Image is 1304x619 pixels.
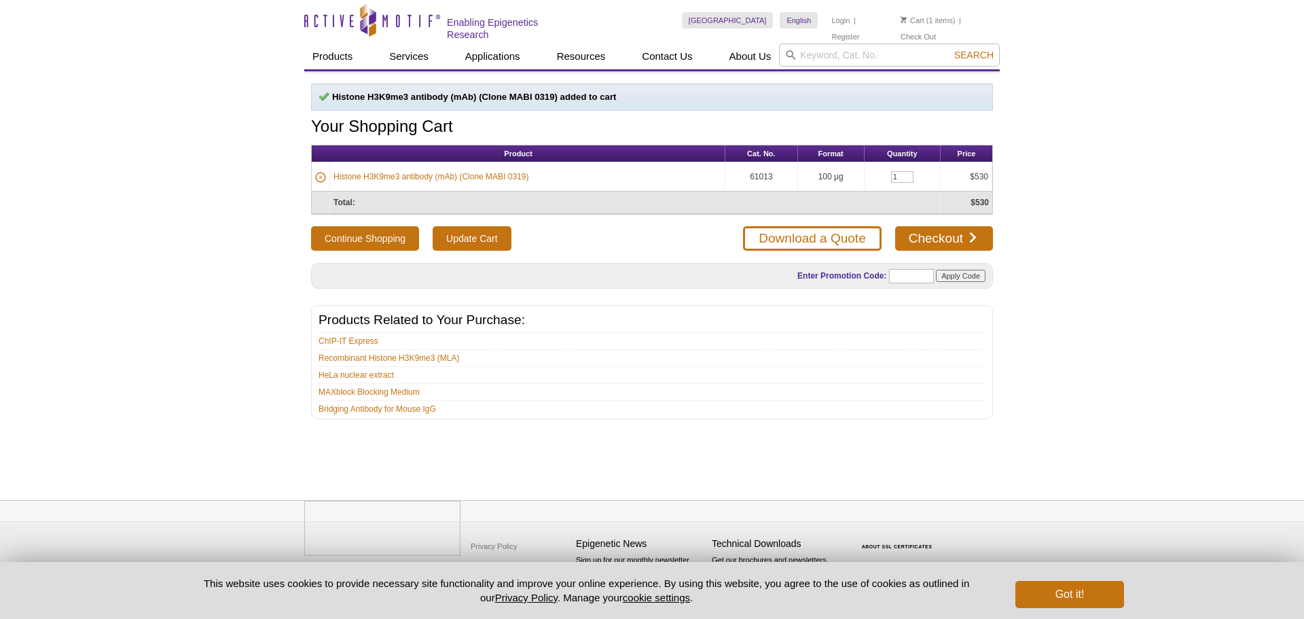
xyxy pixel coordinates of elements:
strong: $530 [971,198,989,207]
a: Login [831,16,850,25]
strong: Total: [333,198,355,207]
a: MAXblock Blocking Medium [319,386,420,398]
input: Apply Code [936,270,985,282]
a: ChIP-IT Express [319,335,378,347]
img: Active Motif, [304,501,460,556]
li: | [854,12,856,29]
p: This website uses cookies to provide necessary site functionality and improve your online experie... [180,576,993,605]
input: Keyword, Cat. No. [779,43,1000,67]
td: 100 µg [798,162,865,192]
span: Search [954,50,994,60]
img: Your Cart [901,16,907,23]
td: $530 [941,162,992,192]
a: Recombinant Histone H3K9me3 (MLA) [319,352,459,364]
a: ABOUT SSL CERTIFICATES [862,544,932,549]
a: Resources [549,43,614,69]
a: Contact Us [634,43,700,69]
h2: Enabling Epigenetics Research [447,16,582,41]
button: cookie settings [623,592,690,603]
a: Checkout [895,226,993,251]
p: Get our brochures and newsletters, or request them by mail. [712,554,841,589]
a: [GEOGRAPHIC_DATA] [682,12,774,29]
a: Services [381,43,437,69]
p: Sign up for our monthly newsletter highlighting recent publications in the field of epigenetics. [576,554,705,601]
a: Products [304,43,361,69]
span: Product [504,149,532,158]
a: About Us [721,43,780,69]
a: HeLa nuclear extract [319,369,394,381]
a: Privacy Policy [467,536,520,556]
span: Quantity [887,149,918,158]
a: Check Out [901,32,936,41]
h1: Your Shopping Cart [311,118,993,137]
a: English [780,12,818,29]
a: Download a Quote [743,226,881,251]
li: | [959,12,961,29]
a: Histone H3K9me3 antibody (mAb) (Clone MABI 0319) [333,171,528,183]
button: Search [950,49,998,61]
span: Format [818,149,843,158]
a: Register [831,32,859,41]
p: Histone H3K9me3 antibody (mAb) (Clone MABI 0319) added to cart [319,91,985,103]
h2: Products Related to Your Purchase: [319,314,985,326]
a: Privacy Policy [495,592,558,603]
a: Applications [457,43,528,69]
label: Enter Promotion Code: [796,271,886,281]
a: Bridging Antibody for Mouse IgG [319,403,436,415]
li: (1 items) [901,12,956,29]
a: Cart [901,16,924,25]
span: Price [958,149,976,158]
button: Continue Shopping [311,226,419,251]
button: Got it! [1015,581,1124,608]
h4: Technical Downloads [712,538,841,550]
span: Cat. No. [747,149,776,158]
a: Terms & Conditions [467,556,539,577]
table: Click to Verify - This site chose Symantec SSL for secure e-commerce and confidential communicati... [848,525,949,554]
td: 61013 [725,162,797,192]
input: Update Cart [433,226,511,251]
h4: Epigenetic News [576,538,705,550]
